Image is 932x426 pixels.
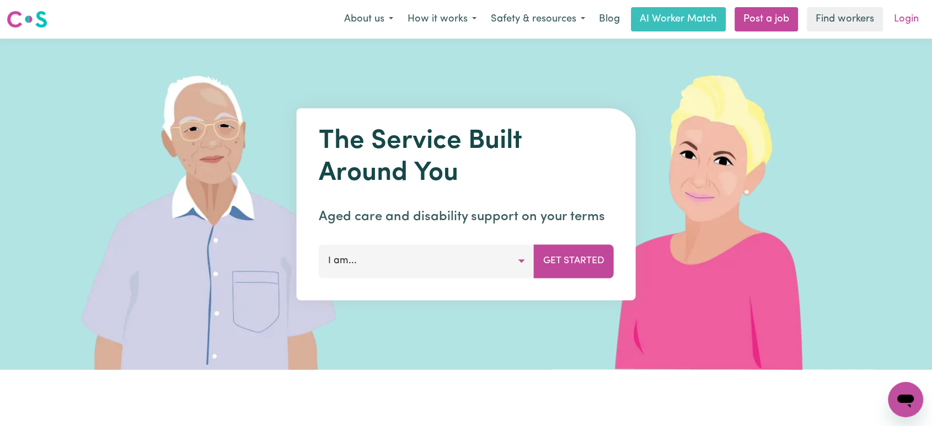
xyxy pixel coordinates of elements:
[7,7,47,32] a: Careseekers logo
[735,7,798,31] a: Post a job
[807,7,883,31] a: Find workers
[400,8,484,31] button: How it works
[887,7,925,31] a: Login
[484,8,592,31] button: Safety & resources
[534,244,614,278] button: Get Started
[319,244,534,278] button: I am...
[631,7,726,31] a: AI Worker Match
[319,207,614,227] p: Aged care and disability support on your terms
[337,8,400,31] button: About us
[319,126,614,189] h1: The Service Built Around You
[7,9,47,29] img: Careseekers logo
[888,382,923,417] iframe: Button to launch messaging window
[592,7,626,31] a: Blog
